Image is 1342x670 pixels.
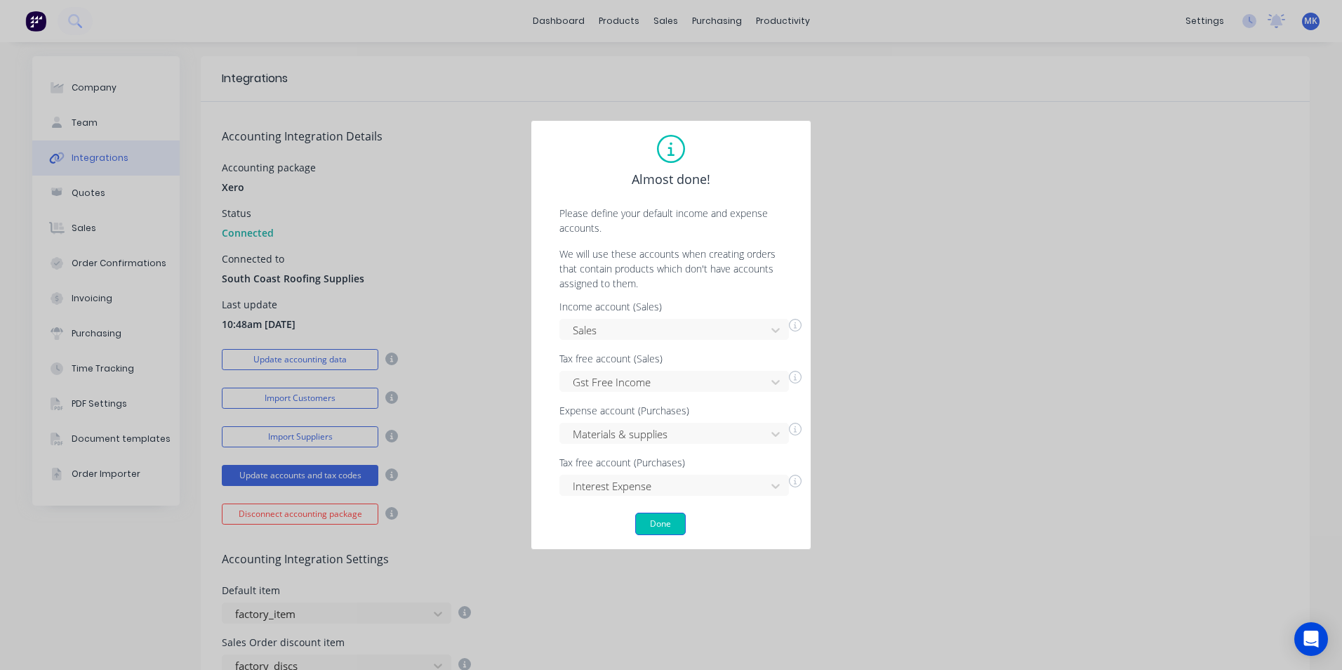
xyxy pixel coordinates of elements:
[1294,622,1328,656] div: Open Intercom Messenger
[25,11,46,32] img: Factory
[545,247,797,291] p: We will use these accounts when creating orders that contain products which don't have accounts a...
[559,302,802,312] div: Income account (Sales)
[635,513,686,535] button: Done
[559,354,802,364] div: Tax free account (Sales)
[545,206,797,235] p: Please define your default income and expense accounts.
[559,406,802,416] div: Expense account (Purchases)
[632,170,710,189] span: Almost done!
[559,458,802,468] div: Tax free account (Purchases)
